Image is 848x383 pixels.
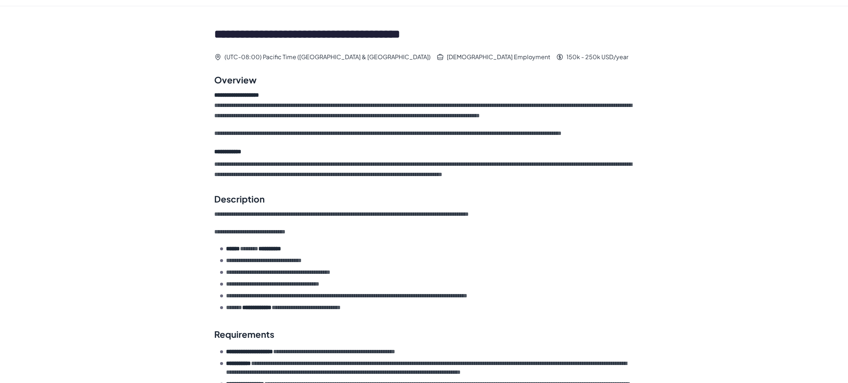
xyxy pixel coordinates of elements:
[225,55,431,59] p: (UTC-08:00) Pacific Time ([GEOGRAPHIC_DATA] & [GEOGRAPHIC_DATA])
[214,74,257,86] div: Overview
[214,193,265,205] div: Description
[214,328,274,340] div: Requirements
[566,55,628,59] p: 150k - 250k USD/year
[447,55,550,59] p: [DEMOGRAPHIC_DATA] Employment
